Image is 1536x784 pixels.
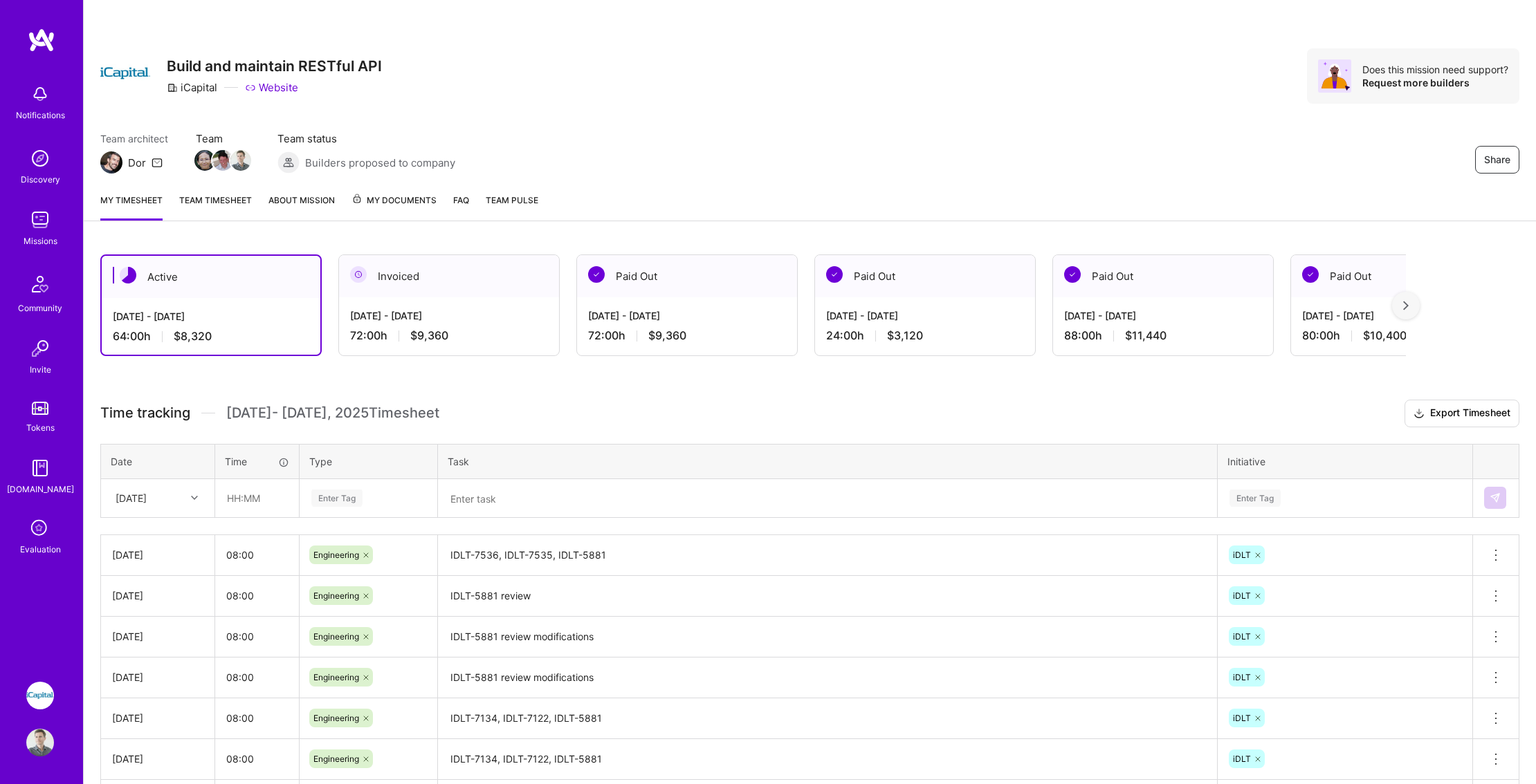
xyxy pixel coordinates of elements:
span: Builders proposed to company [305,156,455,170]
div: Request more builders [1362,76,1508,89]
div: [DATE] - [DATE] [826,308,1024,323]
div: [DATE] - [DATE] [350,308,548,323]
img: Community [24,268,57,301]
span: Time tracking [100,404,190,422]
div: Does this mission need support? [1362,63,1508,76]
div: Notifications [16,108,65,122]
i: icon Mail [152,157,163,168]
a: My timesheet [100,193,163,221]
div: 72:00 h [588,328,786,343]
img: User Avatar [26,729,54,756]
textarea: IDLT-7134, IDLT-7122, IDLT-5881 [439,740,1216,778]
span: Engineering [313,713,359,723]
div: Active [102,256,320,298]
th: Task [438,444,1218,478]
img: Invite [26,335,54,362]
div: Discovery [21,172,60,187]
span: Engineering [313,550,359,560]
a: iCapital: Build and maintain RESTful API [23,682,57,709]
img: Builders proposed to company [277,151,300,174]
img: Invoiced [350,266,367,283]
img: tokens [32,402,48,415]
div: Missions [24,234,57,248]
span: $8,320 [174,329,212,344]
div: 24:00 h [826,328,1024,343]
div: 72:00 h [350,328,548,343]
img: bell [26,80,54,108]
span: Team status [277,131,455,146]
div: [DATE] [112,548,203,562]
div: [DATE] [112,670,203,684]
textarea: IDLT-5881 review modifications [439,659,1216,697]
span: $9,360 [410,328,448,343]
span: Engineering [313,672,359,682]
img: Team Architect [100,151,122,174]
span: iDLT [1233,754,1251,764]
div: [DATE] [112,588,203,603]
div: iCapital [167,80,217,95]
span: $3,120 [887,328,923,343]
span: My Documents [351,193,437,208]
img: Active [120,267,136,283]
img: logo [28,28,55,53]
div: 80:00 h [1302,328,1500,343]
span: Share [1484,153,1510,167]
div: Paid Out [1053,255,1273,297]
div: Enter Tag [311,487,363,509]
div: [DATE] [112,629,203,644]
div: Paid Out [815,255,1035,297]
textarea: IDLT-5881 review [439,577,1216,615]
div: Evaluation [20,542,61,557]
h3: Build and maintain RESTful API [167,57,382,75]
div: Tokens [26,420,55,435]
span: iDLT [1233,713,1251,723]
img: Team Member Avatar [212,150,233,171]
span: iDLT [1233,590,1251,601]
div: [DATE] [112,752,203,766]
div: Invite [30,362,51,377]
img: teamwork [26,206,54,234]
div: 64:00 h [113,329,309,344]
span: iDLT [1233,672,1251,682]
i: icon Chevron [191,494,198,501]
a: User Avatar [23,729,57,756]
img: guide book [26,454,54,482]
div: Initiative [1227,454,1463,469]
a: Team Member Avatar [214,149,232,172]
textarea: IDLT-7536, IDLT-7535, IDLT-5881 [439,536,1216,575]
a: Team Member Avatar [196,149,214,172]
img: Avatar [1318,59,1351,93]
i: icon Download [1414,407,1425,421]
div: Community [18,301,62,315]
div: [DATE] [116,491,147,505]
span: $9,360 [648,328,686,343]
input: HH:MM [215,700,299,736]
input: HH:MM [215,659,299,696]
span: Team Pulse [486,195,538,205]
a: FAQ [453,193,469,221]
button: Share [1475,146,1519,174]
textarea: IDLT-5881 review modifications [439,618,1216,656]
span: [DATE] - [DATE] , 2025 Timesheet [226,404,439,422]
a: Website [245,80,298,95]
a: Team Pulse [486,193,538,221]
img: Paid Out [1302,266,1319,283]
img: Paid Out [1064,266,1081,283]
i: icon CompanyGray [167,82,178,93]
img: Submit [1490,492,1501,503]
div: Enter Tag [1229,487,1281,509]
img: Team Member Avatar [230,150,251,171]
th: Date [101,444,215,478]
div: Invoiced [339,255,559,297]
div: [DATE] - [DATE] [1064,308,1262,323]
img: Company Logo [100,48,150,98]
span: Engineering [313,631,359,642]
input: HH:MM [215,618,299,655]
input: HH:MM [215,536,299,573]
div: Paid Out [577,255,797,297]
img: right [1403,301,1409,310]
th: Type [300,444,438,478]
div: Dor [128,156,146,170]
div: [DOMAIN_NAME] [7,482,74,496]
a: Team Member Avatar [232,149,250,172]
